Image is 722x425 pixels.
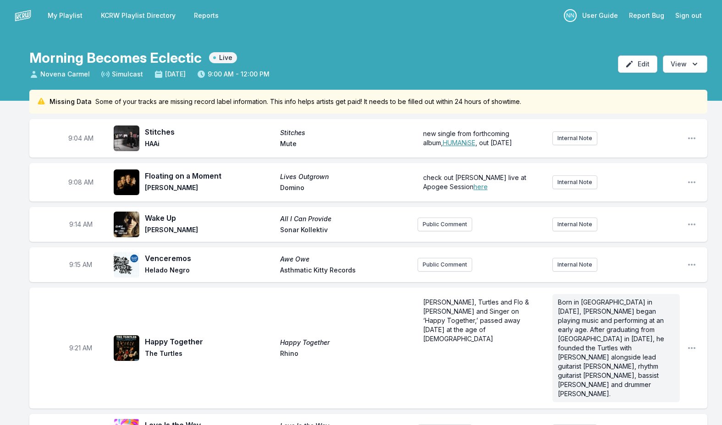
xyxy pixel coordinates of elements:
span: Lives Outgrown [280,172,410,181]
button: Open options [663,55,707,73]
button: Open playlist item options [687,134,696,143]
span: Happy Together [280,338,410,347]
span: [PERSON_NAME], Turtles and Flo & [PERSON_NAME] and Singer on ‘Happy Together,’ passed away [DATE]... [423,298,531,343]
span: Rhino [280,349,410,360]
span: Some of your tracks are missing record label information. This info helps artists get paid! It ne... [95,97,521,106]
span: Domino [280,183,410,194]
a: here [474,183,488,191]
span: check out [PERSON_NAME] live at Apogee Session [423,174,528,191]
span: Simulcast [101,70,143,79]
a: HUMANiSE [443,139,475,147]
button: Internal Note [552,218,597,231]
span: The Turtles [145,349,275,360]
a: User Guide [577,7,623,24]
span: Stitches [145,126,275,137]
span: All I Can Provide [280,214,410,223]
span: Timestamp [69,220,93,229]
span: [PERSON_NAME] [145,225,275,236]
button: Open playlist item options [687,220,696,229]
span: Mute [280,139,410,150]
span: Timestamp [69,343,92,353]
button: Open playlist item options [687,343,696,353]
span: Sonar Kollektiv [280,225,410,236]
a: Report Bug [623,7,670,24]
span: , out [DATE] [475,139,512,147]
span: Floating on a Moment [145,170,275,181]
span: Wake Up [145,212,275,223]
img: logo-white-87cec1fa9cbef997252546196dc51331.png [15,7,31,24]
span: 9:00 AM - 12:00 PM [197,70,270,79]
span: [DATE] [154,70,186,79]
button: Public Comment [418,258,472,272]
span: Helado Negro [145,266,275,277]
a: Reports [188,7,224,24]
span: Born in [GEOGRAPHIC_DATA] in [DATE], [PERSON_NAME] began playing music and performing at an early... [558,298,666,398]
a: KCRW Playlist Directory [95,7,181,24]
span: HAAi [145,139,275,150]
button: Sign out [670,7,707,24]
img: Lives Outgrown [114,169,139,195]
img: Awe Owe [114,252,139,278]
span: Timestamp [68,178,94,187]
span: [PERSON_NAME] [145,183,275,194]
a: My Playlist [42,7,88,24]
h1: Morning Becomes Eclectic [29,49,202,66]
span: Awe Owe [280,255,410,264]
img: Stitches [114,125,139,151]
p: Nassir Nassirzadeh [564,9,577,22]
button: Open playlist item options [687,178,696,187]
button: Internal Note [552,175,597,189]
img: All I Can Provide [114,212,139,237]
img: Happy Together [114,335,139,361]
span: Asthmatic Kitty Records [280,266,410,277]
span: Venceremos [145,253,275,264]
button: Edit [618,55,657,73]
button: Open playlist item options [687,260,696,269]
span: Timestamp [68,134,94,143]
span: Stitches [280,128,410,137]
span: Timestamp [69,260,92,269]
button: Public Comment [418,218,472,231]
span: Missing Data [50,97,92,106]
span: Happy Together [145,336,275,347]
span: Live [209,52,237,63]
button: Internal Note [552,258,597,272]
span: new single from forthcoming album, [423,130,511,147]
span: Novena Carmel [29,70,90,79]
button: Internal Note [552,131,597,145]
